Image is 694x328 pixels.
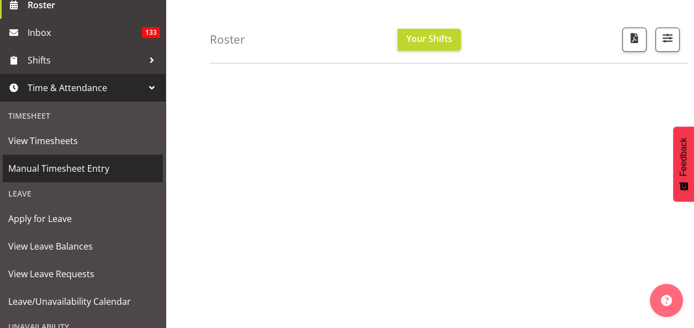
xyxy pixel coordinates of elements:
[3,155,163,182] a: Manual Timesheet Entry
[3,182,163,205] div: Leave
[3,205,163,232] a: Apply for Leave
[28,24,142,41] span: Inbox
[142,27,160,38] span: 133
[661,295,672,306] img: help-xxl-2.png
[28,80,144,96] span: Time & Attendance
[679,137,688,176] span: Feedback
[673,126,694,202] button: Feedback - Show survey
[3,288,163,315] a: Leave/Unavailability Calendar
[210,33,245,46] h4: Roster
[8,293,157,310] span: Leave/Unavailability Calendar
[28,52,144,68] span: Shifts
[3,232,163,260] a: View Leave Balances
[8,133,157,149] span: View Timesheets
[406,33,452,45] span: Your Shifts
[3,127,163,155] a: View Timesheets
[3,104,163,127] div: Timesheet
[8,238,157,255] span: View Leave Balances
[8,210,157,227] span: Apply for Leave
[622,28,647,52] button: Download a PDF of the roster according to the set date range.
[3,260,163,288] a: View Leave Requests
[655,28,680,52] button: Filter Shifts
[398,29,461,51] button: Your Shifts
[8,266,157,282] span: View Leave Requests
[8,160,157,177] span: Manual Timesheet Entry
